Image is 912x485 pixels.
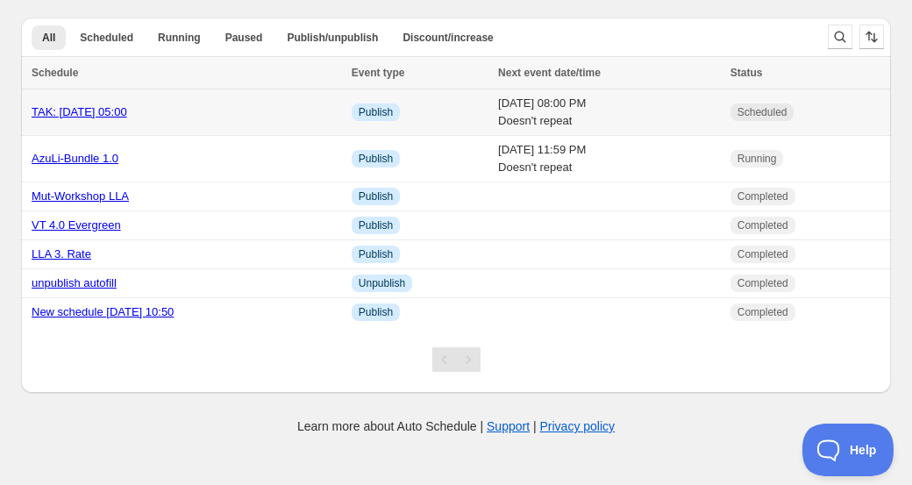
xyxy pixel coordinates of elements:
[287,31,378,45] span: Publish/unpublish
[32,247,91,260] a: LLA 3. Rate
[828,25,852,49] button: Search and filter results
[32,276,117,289] a: unpublish autofill
[32,305,174,318] a: New schedule [DATE] 10:50
[359,218,393,232] span: Publish
[80,31,133,45] span: Scheduled
[737,152,777,166] span: Running
[859,25,884,49] button: Sort the results
[737,218,788,232] span: Completed
[737,189,788,203] span: Completed
[158,31,201,45] span: Running
[730,67,763,79] span: Status
[225,31,263,45] span: Paused
[32,189,129,203] a: Mut-Workshop LLA
[737,276,788,290] span: Completed
[493,136,725,182] td: [DATE] 11:59 PM Doesn't repeat
[359,105,393,119] span: Publish
[737,247,788,261] span: Completed
[42,31,55,45] span: All
[498,67,601,79] span: Next event date/time
[737,305,788,319] span: Completed
[32,152,118,165] a: AzuLi-Bundle 1.0
[487,419,530,433] a: Support
[540,419,616,433] a: Privacy policy
[359,189,393,203] span: Publish
[359,276,405,290] span: Unpublish
[32,218,121,232] a: VT 4.0 Evergreen
[403,31,493,45] span: Discount/increase
[359,305,393,319] span: Publish
[297,417,615,435] p: Learn more about Auto Schedule | |
[359,152,393,166] span: Publish
[493,89,725,136] td: [DATE] 08:00 PM Doesn't repeat
[32,67,78,79] span: Schedule
[737,105,787,119] span: Scheduled
[432,347,481,372] nav: Pagination
[352,67,405,79] span: Event type
[32,105,127,118] a: TAK: [DATE] 05:00
[802,424,894,476] iframe: Toggle Customer Support
[359,247,393,261] span: Publish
